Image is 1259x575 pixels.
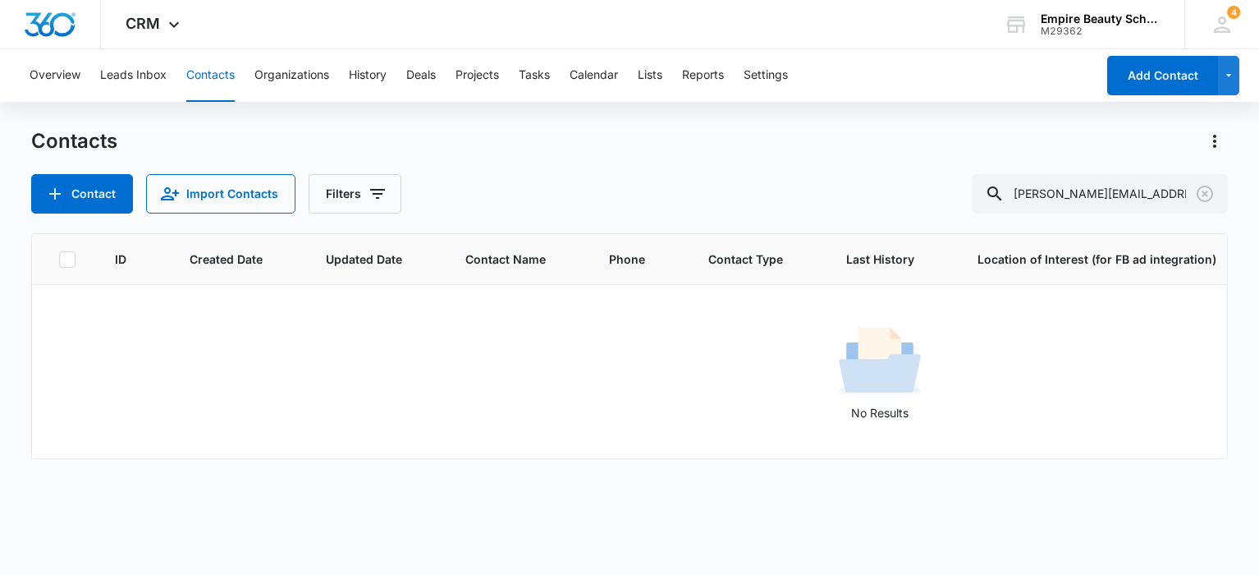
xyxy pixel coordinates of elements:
div: notifications count [1227,6,1240,19]
span: 4 [1227,6,1240,19]
button: Tasks [519,49,550,102]
button: Settings [744,49,788,102]
h1: Contacts [31,129,117,154]
button: Add Contact [31,174,133,214]
button: Deals [406,49,436,102]
span: Last History [846,251,914,268]
div: account id [1041,25,1161,37]
button: Overview [30,49,80,102]
button: Contacts [186,49,235,102]
button: Calendar [570,49,618,102]
span: Phone [609,251,645,268]
button: Import Contacts [146,174,295,214]
button: Organizations [254,49,329,102]
button: Reports [682,49,724,102]
div: account name [1041,12,1161,25]
button: History [349,49,387,102]
input: Search Contacts [972,174,1228,214]
button: Add Contact [1107,56,1218,95]
button: Filters [309,174,401,214]
button: Actions [1202,128,1228,154]
img: No Results [839,322,921,404]
span: Created Date [190,251,263,268]
span: Contact Type [708,251,783,268]
button: Leads Inbox [100,49,167,102]
button: Clear [1192,181,1218,207]
span: Updated Date [326,251,402,268]
span: Location of Interest (for FB ad integration) [977,251,1216,268]
button: Lists [638,49,662,102]
button: Projects [456,49,499,102]
span: Contact Name [465,251,546,268]
span: ID [115,251,126,268]
span: CRM [126,15,160,32]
